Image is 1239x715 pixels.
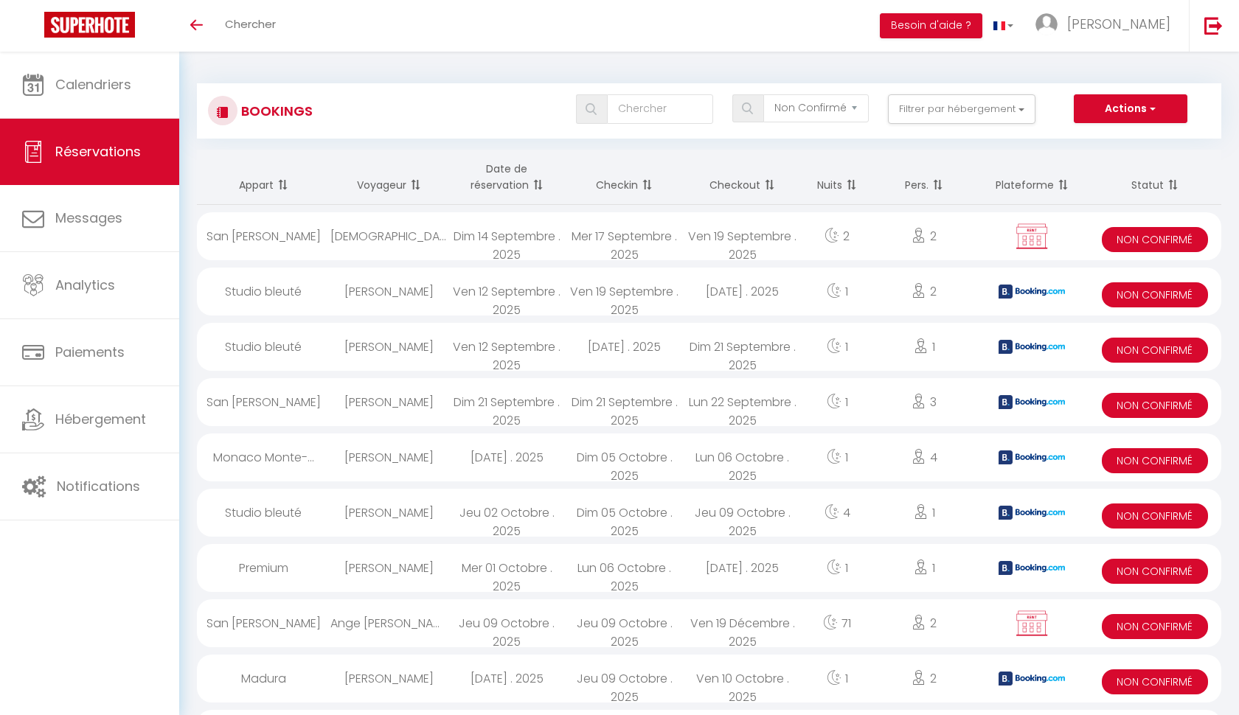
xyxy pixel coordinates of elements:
input: Chercher [607,94,712,124]
th: Sort by rentals [197,150,330,205]
span: Analytics [55,276,115,294]
th: Sort by guest [330,150,448,205]
th: Sort by people [873,150,976,205]
img: Super Booking [44,12,135,38]
span: Hébergement [55,410,146,428]
button: Filtrer par hébergement [888,94,1035,124]
th: Sort by status [1088,150,1221,205]
th: Sort by nights [802,150,873,205]
span: Notifications [57,477,140,495]
span: Chercher [225,16,276,32]
h3: Bookings [237,94,313,128]
span: Calendriers [55,75,131,94]
img: logout [1204,16,1223,35]
th: Sort by booking date [448,150,566,205]
span: Réservations [55,142,141,161]
img: ... [1035,13,1058,35]
button: Besoin d'aide ? [880,13,982,38]
span: [PERSON_NAME] [1067,15,1170,33]
span: Paiements [55,343,125,361]
th: Sort by checkin [566,150,684,205]
button: Actions [1074,94,1187,124]
th: Sort by channel [976,150,1089,205]
span: Messages [55,209,122,227]
th: Sort by checkout [684,150,802,205]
